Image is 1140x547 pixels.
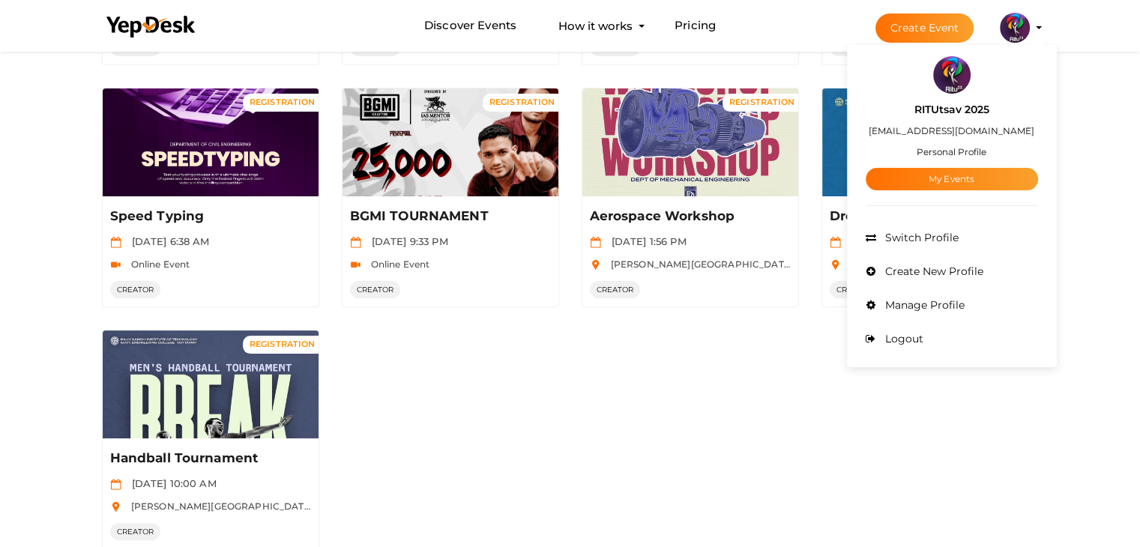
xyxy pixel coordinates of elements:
[590,259,601,271] img: location.svg
[590,208,787,226] p: Aerospace Workshop
[869,122,1034,139] label: [EMAIL_ADDRESS][DOMAIN_NAME]
[110,237,121,248] img: calendar.svg
[675,12,716,40] a: Pricing
[364,259,430,270] span: Online Event
[875,13,974,43] button: Create Event
[604,235,687,247] span: [DATE] 1:56 PM
[881,231,959,244] span: Switch Profile
[110,501,121,513] img: location.svg
[554,12,637,40] button: How it works
[350,259,361,271] img: video-icon.svg
[110,259,121,271] img: video-icon.svg
[844,235,934,247] span: [DATE] 10:59 AM
[830,281,881,298] span: CREATOR
[881,332,923,345] span: Logout
[110,208,307,226] p: Speed Typing
[110,450,307,468] p: Handball Tournament
[350,281,401,298] span: CREATOR
[124,235,210,247] span: [DATE] 6:38 AM
[917,146,986,157] small: Personal Profile
[364,235,448,247] span: [DATE] 9:33 PM
[830,208,1027,226] p: Drone Racing
[350,237,361,248] img: calendar.svg
[830,237,841,248] img: calendar.svg
[110,479,121,490] img: calendar.svg
[590,237,601,248] img: calendar.svg
[350,208,547,226] p: BGMI TOURNAMENT
[110,281,161,298] span: CREATOR
[881,298,965,312] span: Manage Profile
[124,501,745,512] span: [PERSON_NAME][GEOGRAPHIC_DATA], [GEOGRAPHIC_DATA], [GEOGRAPHIC_DATA], [GEOGRAPHIC_DATA], [GEOGRAP...
[110,523,161,540] span: CREATOR
[881,265,983,278] span: Create New Profile
[866,168,1038,190] a: My Events
[590,281,641,298] span: CREATOR
[914,101,989,118] label: RITUtsav 2025
[933,56,971,94] img: 5BK8ZL5P_small.png
[124,477,217,489] span: [DATE] 10:00 AM
[830,259,841,271] img: location.svg
[424,12,516,40] a: Discover Events
[1000,13,1030,43] img: 5BK8ZL5P_small.png
[124,259,190,270] span: Online Event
